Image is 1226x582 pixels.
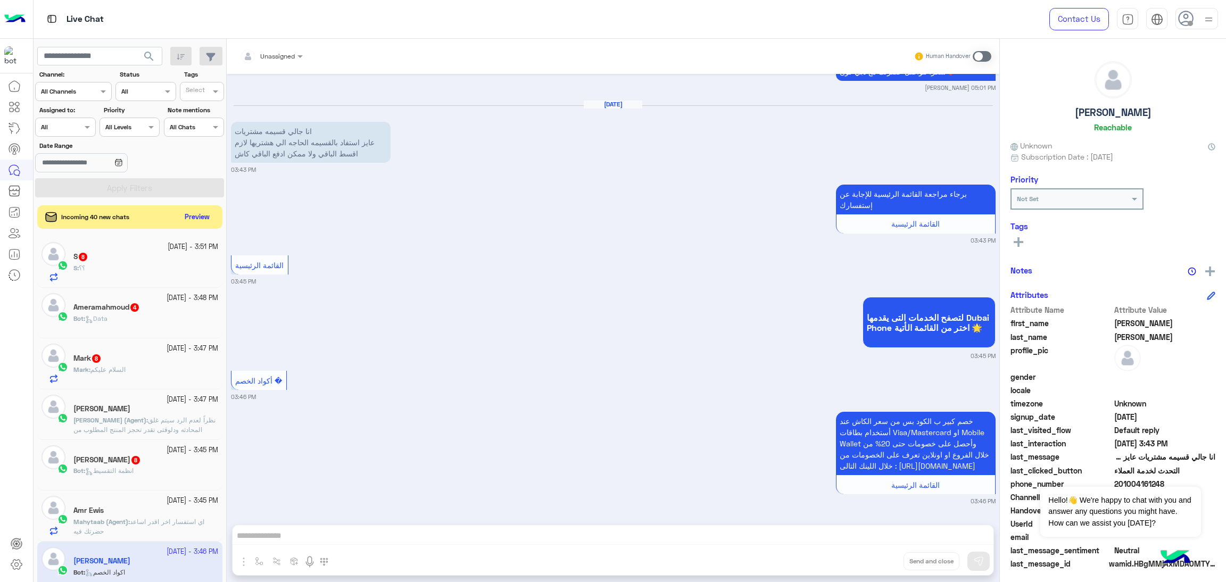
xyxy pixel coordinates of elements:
p: Live Chat [67,12,104,27]
span: Attribute Name [1010,304,1112,315]
img: defaultAdmin.png [42,395,65,419]
span: لتصفح الخدمات التى يقدمها Dubai Phone اختر من القائمة الأتية 🌟 [867,312,991,332]
h6: Attributes [1010,290,1048,300]
img: WhatsApp [57,413,68,423]
span: null [1114,531,1216,543]
span: email [1010,531,1112,543]
span: انا جالي قسيمه مشتريات عايز استفاد بالقسيمه الحاجه الي هشتريها لازم اقسط الباقي ولا ممكن ادفع الب... [1114,451,1216,462]
img: defaultAdmin.png [1114,345,1141,371]
span: [PERSON_NAME] (Agent) [73,416,146,424]
label: Assigned to: [39,105,94,115]
label: Note mentions [168,105,222,115]
span: 2025-09-25T12:43:36.146Z [1114,438,1216,449]
span: خصم كبير ب الكود بس من سعر الكاش عند أستخدام بطاقات Visa/Mastercard او Mobile Wallet وأحصل على خص... [840,417,989,470]
div: Select [184,85,205,97]
span: Mahytaab (Agent) [73,518,128,526]
img: tab [45,12,59,26]
small: Human Handover [926,52,971,61]
span: القائمة الرئيسية [891,480,940,489]
span: Incoming 40 new chats [61,212,129,222]
p: 25/9/2025, 3:43 PM [836,185,996,214]
span: أكواد الخصم � [235,376,282,385]
span: 0 [1114,545,1216,556]
b: : [73,467,85,475]
img: tab [1122,13,1134,26]
span: Unknown [1114,398,1216,409]
span: last_clicked_button [1010,465,1112,476]
span: Subscription Date : [DATE] [1021,151,1113,162]
b: : [73,314,85,322]
span: ChannelId [1010,492,1112,503]
span: Unassigned [260,52,295,60]
h6: Priority [1010,174,1038,184]
img: notes [1188,267,1196,276]
span: UserId [1010,518,1112,529]
img: Logo [4,8,26,30]
h5: Mark [73,354,102,363]
span: profile_pic [1010,345,1112,369]
span: last_name [1010,331,1112,343]
span: Hello!👋 We're happy to chat with you and answer any questions you might have. How can we assist y... [1040,487,1200,537]
span: Jamal [1114,331,1216,343]
span: timezone [1010,398,1112,409]
img: defaultAdmin.png [1095,62,1131,98]
span: Default reply [1114,425,1216,436]
small: [DATE] - 3:47 PM [167,344,218,354]
h6: Notes [1010,265,1032,275]
button: search [136,47,162,70]
b: : [73,365,90,373]
span: 8 [92,354,101,363]
p: 25/9/2025, 3:43 PM [231,122,391,163]
h6: Reachable [1094,122,1132,132]
img: defaultAdmin.png [42,293,65,317]
p: 25/9/2025, 3:46 PM [836,412,996,475]
h5: Mohammed Aboelela [73,404,130,413]
span: 4 [130,303,139,312]
span: Bot [73,467,84,475]
small: 03:43 PM [971,236,996,245]
img: WhatsApp [57,463,68,474]
img: add [1205,267,1215,276]
img: WhatsApp [57,514,68,525]
span: last_visited_flow [1010,425,1112,436]
span: ؟؟ [79,264,85,272]
label: Tags [184,70,223,79]
label: Channel: [39,70,111,79]
span: السلام عليكم [90,365,126,373]
span: first_name [1010,318,1112,329]
label: Status [120,70,175,79]
span: search [143,50,155,63]
h5: Ameramahmoud [73,303,140,312]
h6: [DATE] [584,101,642,108]
small: [DATE] - 3:47 PM [167,395,218,405]
h5: nasser zaky [73,455,141,464]
button: Apply Filters [35,178,224,197]
span: locale [1010,385,1112,396]
span: null [1114,385,1216,396]
label: Date Range [39,141,159,151]
small: [DATE] - 3:48 PM [167,293,218,303]
img: hulul-logo.png [1157,539,1194,577]
img: defaultAdmin.png [42,496,65,520]
span: gender [1010,371,1112,383]
label: Priority [104,105,159,115]
span: 2025-08-23T19:36:53.427Z [1114,411,1216,422]
span: القائمة الرئيسية [891,219,940,228]
small: 03:45 PM [231,277,256,286]
small: [DATE] - 3:45 PM [167,445,218,455]
b: : [73,518,130,526]
small: [PERSON_NAME] 05:01 PM [925,84,996,92]
img: 1403182699927242 [4,46,23,65]
small: 03:46 PM [971,497,996,505]
small: [DATE] - 3:45 PM [167,496,218,506]
span: القائمة الرئيسية [235,261,284,270]
span: 8 [131,456,140,464]
span: Abdullah [1114,318,1216,329]
b: : [73,416,148,424]
button: Send and close [904,552,959,570]
h5: [PERSON_NAME] [1075,106,1152,119]
span: HandoverOn [1010,505,1112,516]
span: last_message [1010,451,1112,462]
h5: S [73,252,88,261]
small: 03:43 PM [231,165,256,174]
